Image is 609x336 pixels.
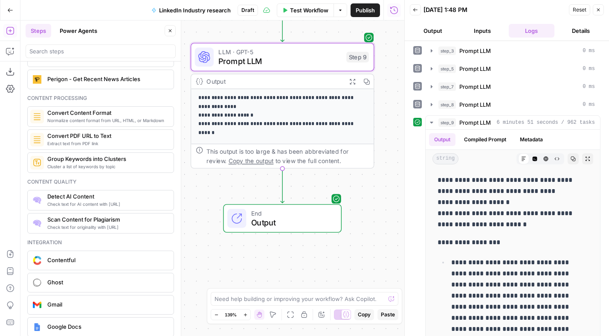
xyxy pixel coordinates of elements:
span: Draft [241,6,254,14]
span: 139% [225,311,237,318]
span: Check text for AI content with [URL] [47,201,167,207]
span: Paste [381,311,395,318]
span: Cluster a list of keywords by topic [47,163,167,170]
span: Scan Content for Plagiarism [47,215,167,224]
span: step_3 [438,47,456,55]
span: 0 ms [583,101,595,108]
span: Detect AI Content [47,192,167,201]
span: step_9 [438,118,456,127]
input: Search steps [29,47,172,56]
span: Convert PDF URL to Text [47,131,167,140]
span: Ghost [47,278,167,286]
span: step_7 [438,82,456,91]
span: LinkedIn Industry research [159,6,231,15]
span: Prompt LLM [459,118,491,127]
span: Test Workflow [290,6,328,15]
span: Reset [573,6,586,14]
img: o3r9yhbrn24ooq0tey3lueqptmfj [33,112,41,121]
button: Paste [377,309,398,320]
button: Inputs [459,24,505,38]
div: Integration [27,239,174,246]
div: Step 9 [346,52,369,62]
g: Edge from step_9 to end [281,169,284,203]
button: Output [429,133,455,146]
span: Check text for originality with [URL] [47,224,167,231]
button: Test Workflow [277,3,333,17]
span: Gmail [47,300,167,309]
button: Metadata [515,133,548,146]
button: 6 minutes 51 seconds / 962 tasks [426,116,600,129]
span: Extract text from PDF link [47,140,167,147]
span: Prompt LLM [218,56,342,67]
div: Content processing [27,94,174,102]
button: Output [410,24,456,38]
span: step_5 [438,64,456,73]
span: Group Keywords into Clusters [47,155,167,163]
span: Prompt LLM [459,82,491,91]
img: Instagram%20post%20-%201%201.png [33,323,41,331]
span: Copy the output [229,157,274,164]
span: 0 ms [583,83,595,91]
img: 62yuwf1kr9krw125ghy9mteuwaw4 [33,135,41,144]
span: LLM · GPT-5 [218,47,342,56]
button: Logs [509,24,555,38]
span: 0 ms [583,47,595,55]
button: Reset [569,4,590,15]
img: jle3u2szsrfnwtkz0xrwrcblgop0 [33,75,41,84]
g: Edge from step_8 to step_9 [281,7,284,42]
span: step_8 [438,100,456,109]
span: Copy [358,311,371,318]
span: Perigon - Get Recent News Articles [47,75,167,83]
span: Contentful [47,256,167,264]
button: 0 ms [426,62,600,76]
button: Compiled Prompt [459,133,511,146]
img: ghost-logo-orb.png [33,278,41,287]
button: Power Agents [55,24,102,38]
button: 0 ms [426,44,600,58]
span: Normalize content format from URL, HTML, or Markdown [47,117,167,124]
button: Publish [351,3,380,17]
img: sdasd.png [33,256,41,265]
img: g05n0ak81hcbx2skfcsf7zupj8nr [33,219,41,228]
span: string [432,153,458,164]
div: Content quality [27,178,174,186]
span: Google Docs [47,322,167,331]
span: End [251,208,332,218]
button: 0 ms [426,80,600,93]
div: This output is too large & has been abbreviated for review. to view the full content. [206,146,369,165]
span: Prompt LLM [459,100,491,109]
img: 14hgftugzlhicq6oh3k7w4rc46c1 [33,158,41,167]
span: Prompt LLM [459,47,491,55]
button: Copy [354,309,374,320]
span: Convert Content Format [47,108,167,117]
div: Output [206,77,342,86]
button: 0 ms [426,98,600,111]
span: 0 ms [583,65,595,73]
span: Output [251,216,332,228]
span: Prompt LLM [459,64,491,73]
img: gmail%20(1).png [33,301,41,309]
img: 0h7jksvol0o4df2od7a04ivbg1s0 [33,196,41,205]
span: Publish [356,6,375,15]
span: 6 minutes 51 seconds / 962 tasks [497,119,595,126]
div: EndOutput [191,204,374,233]
button: Steps [26,24,51,38]
button: LinkedIn Industry research [146,3,236,17]
button: Details [558,24,604,38]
